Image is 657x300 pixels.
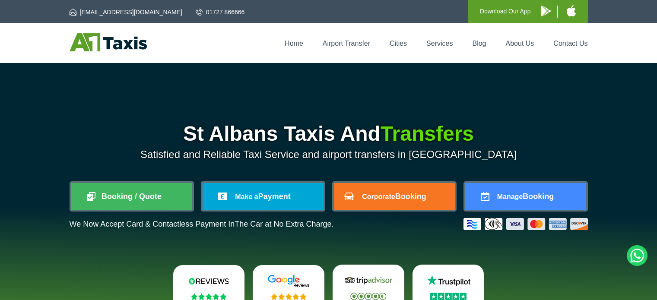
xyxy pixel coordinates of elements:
[343,274,394,287] img: Tripadvisor
[430,293,467,300] img: Stars
[463,218,588,230] img: Credit And Debit Cards
[390,40,407,47] a: Cities
[203,183,324,210] a: Make aPayment
[350,293,386,300] img: Stars
[70,123,588,144] h1: St Albans Taxis And
[285,40,303,47] a: Home
[362,193,395,200] span: Corporate
[183,275,235,287] img: Reviews.io
[70,220,334,229] p: We Now Accept Card & Contactless Payment In
[553,40,587,47] a: Contact Us
[70,33,147,51] img: A1 Taxis St Albans LTD
[235,193,258,200] span: Make a
[497,193,523,200] span: Manage
[480,6,531,17] p: Download Our App
[235,220,333,228] span: The Car at No Extra Charge.
[70,8,182,16] a: [EMAIL_ADDRESS][DOMAIN_NAME]
[191,293,227,300] img: Stars
[422,274,474,287] img: Trustpilot
[381,122,474,145] span: Transfers
[196,8,245,16] a: 01727 866666
[506,40,534,47] a: About Us
[70,148,588,161] p: Satisfied and Reliable Taxi Service and airport transfers in [GEOGRAPHIC_DATA]
[263,275,314,287] img: Google
[426,40,453,47] a: Services
[465,183,586,210] a: ManageBooking
[71,183,192,210] a: Booking / Quote
[472,40,486,47] a: Blog
[541,6,551,16] img: A1 Taxis Android App
[334,183,455,210] a: CorporateBooking
[567,5,576,16] img: A1 Taxis iPhone App
[323,40,370,47] a: Airport Transfer
[271,293,307,300] img: Stars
